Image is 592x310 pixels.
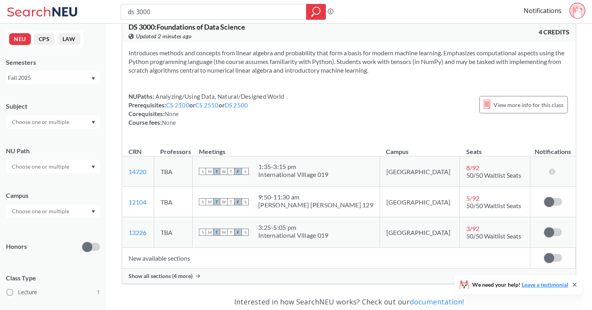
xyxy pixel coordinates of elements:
[129,49,569,75] section: Introduces methods and concepts from linear algebra and probability that form a basis for modern ...
[6,115,100,129] div: Dropdown arrow
[8,162,74,171] input: Choose one or multiple
[6,71,100,84] div: Fall 2025Dropdown arrow
[154,93,284,100] span: Analyzing/Using Data, Natural/Designed World
[242,198,249,205] span: S
[225,101,248,109] a: DS 2500
[193,139,380,156] th: Meetings
[466,232,521,240] span: 50/50 Waitlist Seats
[199,168,206,175] span: S
[162,119,176,126] span: None
[206,198,213,205] span: M
[380,187,460,217] td: [GEOGRAPHIC_DATA]
[91,165,95,169] svg: Dropdown arrow
[466,164,479,171] span: 8 / 92
[34,33,55,45] button: CPS
[166,101,189,109] a: CS 2100
[7,287,100,297] label: Lecture
[213,198,220,205] span: T
[524,6,562,15] a: Notifications
[154,217,192,248] td: TBA
[122,248,530,269] td: New available sections
[227,229,235,236] span: T
[220,168,227,175] span: W
[460,139,530,156] th: Seats
[6,160,100,173] div: Dropdown arrow
[306,4,326,20] div: magnifying glass
[380,217,460,248] td: [GEOGRAPHIC_DATA]
[129,229,146,236] a: 13226
[6,147,100,155] div: NU Path
[242,229,249,236] span: S
[129,168,146,175] a: 14720
[466,171,521,179] span: 50/50 Waitlist Seats
[227,168,235,175] span: T
[539,28,569,36] span: 4 CREDITS
[258,171,328,178] div: International Village 019
[136,32,192,41] span: Updated 2 minutes ago
[129,92,284,127] div: NUPaths: Prerequisites: or or Corequisites: Course fees:
[154,187,192,217] td: TBA
[258,201,373,209] div: [PERSON_NAME] [PERSON_NAME] 129
[380,156,460,187] td: [GEOGRAPHIC_DATA]
[199,198,206,205] span: S
[466,202,521,209] span: 50/50 Waitlist Seats
[227,198,235,205] span: T
[242,168,249,175] span: S
[91,121,95,124] svg: Dropdown arrow
[206,168,213,175] span: M
[199,229,206,236] span: S
[6,191,100,200] div: Campus
[258,163,328,171] div: 1:35 - 3:15 pm
[220,229,227,236] span: W
[235,229,242,236] span: F
[258,231,328,239] div: International Village 019
[6,242,27,251] p: Honors
[8,117,74,127] input: Choose one or multiple
[311,6,321,17] svg: magnifying glass
[494,100,564,110] span: View more info for this class
[8,73,91,82] div: Fall 2025
[466,194,479,202] span: 5 / 92
[220,198,227,205] span: W
[91,210,95,213] svg: Dropdown arrow
[129,147,142,156] div: CRN
[129,23,245,31] span: DS 3000 : Foundations of Data Science
[235,198,242,205] span: F
[129,272,193,280] span: Show all sections (4 more)
[195,101,219,109] a: CS 2510
[213,229,220,236] span: T
[522,281,568,288] a: Leave a testimonial
[165,110,179,117] span: None
[380,139,460,156] th: Campus
[410,297,464,306] a: documentation!
[58,33,80,45] button: LAW
[9,33,31,45] button: NEU
[129,198,146,206] a: 12104
[97,288,100,297] span: 1
[6,58,100,67] div: Semesters
[91,77,95,80] svg: Dropdown arrow
[258,224,328,231] div: 3:25 - 5:05 pm
[213,168,220,175] span: T
[530,139,576,156] th: Notifications
[127,5,301,19] input: Class, professor, course number, "phrase"
[6,205,100,218] div: Dropdown arrow
[8,207,74,216] input: Choose one or multiple
[472,282,568,287] span: We need your help!
[206,229,213,236] span: M
[154,156,192,187] td: TBA
[258,193,373,201] div: 9:50 - 11:30 am
[466,225,479,232] span: 3 / 92
[122,269,576,284] div: Show all sections (4 more)
[235,168,242,175] span: F
[6,274,100,282] span: Class Type
[154,139,192,156] th: Professors
[6,102,100,111] div: Subject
